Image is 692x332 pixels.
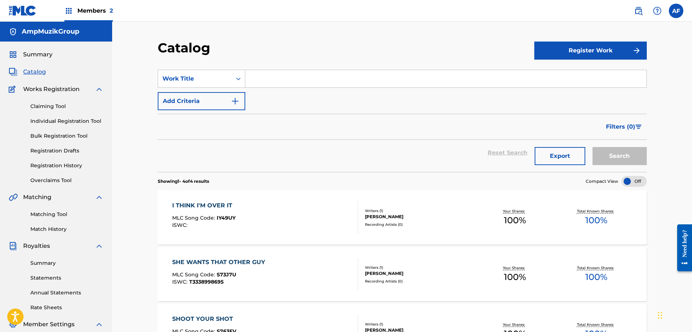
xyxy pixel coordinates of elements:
[172,222,189,228] span: ISWC :
[585,214,607,227] span: 100 %
[9,50,17,59] img: Summary
[95,193,103,202] img: expand
[656,297,692,332] iframe: Chat Widget
[365,270,474,277] div: [PERSON_NAME]
[158,178,209,185] p: Showing 1 - 4 of 4 results
[631,4,646,18] a: Public Search
[30,225,103,233] a: Match History
[30,117,103,125] a: Individual Registration Tool
[365,214,474,220] div: [PERSON_NAME]
[217,215,235,221] span: IY49UY
[632,46,641,55] img: f7272a7cc735f4ea7f67.svg
[365,279,474,284] div: Recording Artists ( 0 )
[95,320,103,329] img: expand
[23,68,46,76] span: Catalog
[504,214,526,227] span: 100 %
[158,190,647,245] a: I THINK I'M OVER ITMLC Song Code:IY49UYISWC:Writers (1)[PERSON_NAME]Recording Artists (0)Your Sha...
[534,42,647,60] button: Register Work
[9,85,18,94] img: Works Registration
[365,222,474,227] div: Recording Artists ( 0 )
[672,219,692,277] iframe: Resource Center
[9,68,17,76] img: Catalog
[158,70,647,172] form: Search Form
[577,265,616,271] p: Total Known Shares:
[30,147,103,155] a: Registration Drafts
[658,305,662,326] div: Drag
[365,265,474,270] div: Writers ( 1 )
[9,50,52,59] a: SummarySummary
[9,320,17,329] img: Member Settings
[9,27,17,36] img: Accounts
[30,162,103,169] a: Registration History
[158,40,214,56] h2: Catalog
[365,208,474,214] div: Writers ( 1 )
[30,259,103,267] a: Summary
[172,271,217,278] span: MLC Song Code :
[650,4,665,18] div: Help
[504,271,526,284] span: 100 %
[77,7,113,15] span: Members
[30,211,103,218] a: Matching Tool
[602,118,647,136] button: Filters (0)
[23,193,51,202] span: Matching
[95,242,103,250] img: expand
[653,7,662,15] img: help
[585,271,607,284] span: 100 %
[30,274,103,282] a: Statements
[9,68,46,76] a: CatalogCatalog
[189,279,224,285] span: T3338998695
[634,7,643,15] img: search
[23,85,80,94] span: Works Registration
[23,320,75,329] span: Member Settings
[30,132,103,140] a: Bulk Registration Tool
[577,208,616,214] p: Total Known Shares:
[30,103,103,110] a: Claiming Tool
[158,92,245,110] button: Add Criteria
[172,201,236,210] div: I THINK I'M OVER IT
[9,5,37,16] img: MLC Logo
[30,289,103,297] a: Annual Statements
[9,242,17,250] img: Royalties
[503,208,527,214] p: Your Shares:
[172,315,237,323] div: SHOOT YOUR SHOT
[9,193,18,202] img: Matching
[162,74,228,83] div: Work Title
[30,177,103,184] a: Overclaims Tool
[535,147,585,165] button: Export
[606,122,635,131] span: Filters ( 0 )
[172,258,269,267] div: SHE WANTS THAT OTHER GUY
[365,322,474,327] div: Writers ( 1 )
[669,4,683,18] div: User Menu
[586,178,618,185] span: Compact View
[231,97,239,105] img: 9d2ae6d4665cec9f34b9.svg
[172,215,217,221] span: MLC Song Code :
[636,125,642,129] img: filter
[172,279,189,285] span: ISWC :
[22,27,79,36] h5: AmpMuzikGroup
[503,322,527,327] p: Your Shares:
[217,271,236,278] span: S73J7U
[110,7,113,14] span: 2
[23,242,50,250] span: Royalties
[503,265,527,271] p: Your Shares:
[23,50,52,59] span: Summary
[30,304,103,311] a: Rate Sheets
[158,247,647,301] a: SHE WANTS THAT OTHER GUYMLC Song Code:S73J7UISWC:T3338998695Writers (1)[PERSON_NAME]Recording Art...
[95,85,103,94] img: expand
[577,322,616,327] p: Total Known Shares:
[64,7,73,15] img: Top Rightsholders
